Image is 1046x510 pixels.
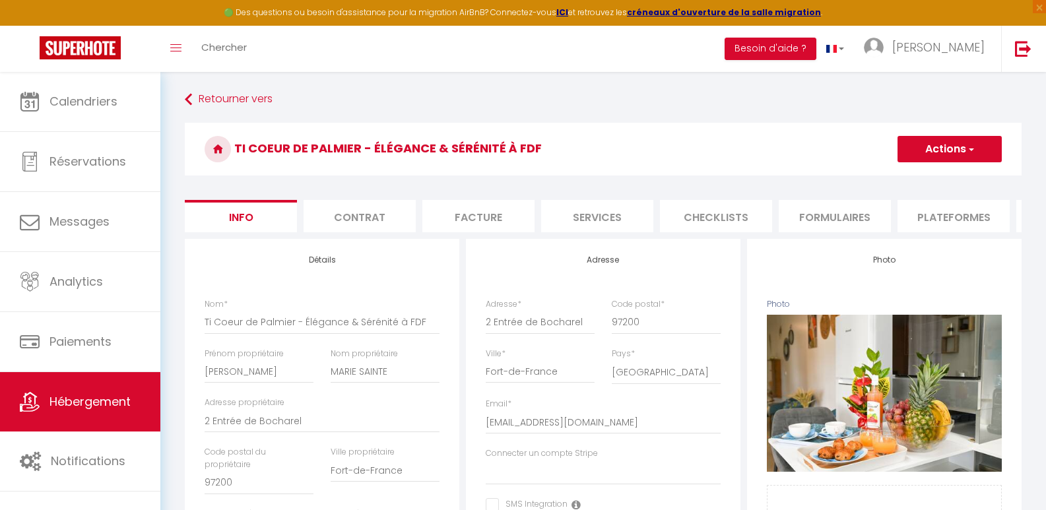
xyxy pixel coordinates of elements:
[486,298,521,311] label: Adresse
[40,36,121,59] img: Super Booking
[990,451,1036,500] iframe: Chat
[627,7,821,18] a: créneaux d'ouverture de la salle migration
[185,88,1022,112] a: Retourner vers
[51,453,125,469] span: Notifications
[892,39,985,55] span: [PERSON_NAME]
[331,348,398,360] label: Nom propriétaire
[331,446,395,459] label: Ville propriétaire
[422,200,535,232] li: Facture
[660,200,772,232] li: Checklists
[854,26,1001,72] a: ... [PERSON_NAME]
[49,393,131,410] span: Hébergement
[205,255,440,265] h4: Détails
[779,200,891,232] li: Formulaires
[556,7,568,18] a: ICI
[541,200,653,232] li: Services
[49,213,110,230] span: Messages
[486,348,506,360] label: Ville
[205,446,313,471] label: Code postal du propriétaire
[49,333,112,350] span: Paiements
[185,123,1022,175] h3: Ti Coeur de Palmier - Élégance & Sérénité à FDF
[612,298,665,311] label: Code postal
[185,200,297,232] li: Info
[725,38,816,60] button: Besoin d'aide ?
[486,447,598,460] label: Connecter un compte Stripe
[205,348,284,360] label: Prénom propriétaire
[205,397,284,409] label: Adresse propriétaire
[49,273,103,290] span: Analytics
[486,398,511,410] label: Email
[201,40,247,54] span: Chercher
[11,5,50,45] button: Ouvrir le widget de chat LiveChat
[898,200,1010,232] li: Plateformes
[612,348,635,360] label: Pays
[898,136,1002,162] button: Actions
[486,255,721,265] h4: Adresse
[767,298,790,311] label: Photo
[304,200,416,232] li: Contrat
[767,255,1002,265] h4: Photo
[191,26,257,72] a: Chercher
[49,93,117,110] span: Calendriers
[1015,40,1031,57] img: logout
[864,38,884,57] img: ...
[205,298,228,311] label: Nom
[49,153,126,170] span: Réservations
